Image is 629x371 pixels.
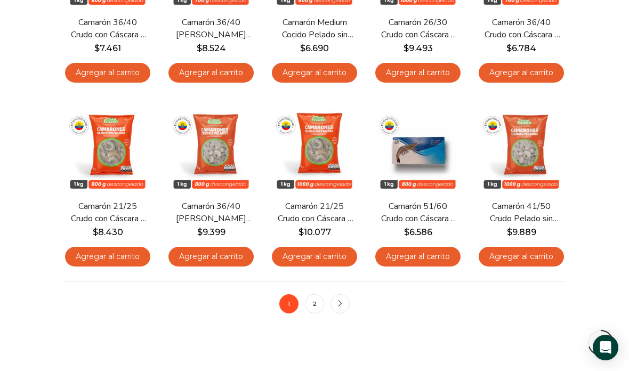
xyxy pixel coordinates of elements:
a: Camarón 36/40 [PERSON_NAME] sin Vena – Silver – Caja 10 kg [172,17,251,41]
a: Camarón 41/50 Crudo Pelado sin Vena – Super Prime – Caja 10 kg [482,200,561,225]
a: Camarón 51/60 Crudo con Cáscara – Gold – Caja 20 kg [378,200,457,225]
span: $ [197,227,203,237]
bdi: 6.690 [300,43,329,53]
a: Camarón 21/25 Crudo con Cáscara – Gold – Caja 10 kg [68,200,147,225]
bdi: 8.524 [197,43,226,53]
span: $ [404,43,409,53]
bdi: 8.430 [93,227,123,237]
a: Agregar al carrito: “Camarón 36/40 Crudo con Cáscara - Silver - Caja 10 kg” [479,63,564,83]
a: Agregar al carrito: “Camarón 21/25 Crudo con Cáscara - Gold - Caja 10 kg” [65,247,150,267]
a: Camarón 36/40 [PERSON_NAME] sin Vena – Gold – Caja 10 kg [172,200,251,225]
span: $ [404,227,409,237]
div: Open Intercom Messenger [593,335,618,360]
a: Agregar al carrito: “Camarón 36/40 Crudo Pelado sin Vena - Silver - Caja 10 kg” [168,63,254,83]
a: Agregar al carrito: “Camarón 36/40 Crudo con Cáscara - Gold - Caja 10 kg” [65,63,150,83]
span: $ [94,43,100,53]
a: Camarón 26/30 Crudo con Cáscara – Super Prime – Caja 10 kg [378,17,457,41]
a: Agregar al carrito: “Camarón 26/30 Crudo con Cáscara - Super Prime - Caja 10 kg” [375,63,461,83]
a: Camarón 36/40 Crudo con Cáscara – Gold – Caja 10 kg [68,17,147,41]
bdi: 6.784 [506,43,536,53]
span: $ [507,227,512,237]
a: Camarón 21/25 Crudo con Cáscara – Super Prime – Caja 10 kg [275,200,354,225]
bdi: 9.493 [404,43,433,53]
bdi: 9.889 [507,227,536,237]
span: $ [93,227,98,237]
a: Agregar al carrito: “Camarón Medium Cocido Pelado sin Vena - Bronze - Caja 10 kg” [272,63,357,83]
bdi: 6.586 [404,227,432,237]
span: $ [300,43,305,53]
span: $ [506,43,512,53]
a: Camarón 36/40 Crudo con Cáscara – Silver – Caja 10 kg [482,17,561,41]
span: 1 [279,294,299,313]
a: Agregar al carrito: “Camarón 51/60 Crudo con Cáscara - Gold - Caja 20 kg” [375,247,461,267]
a: Agregar al carrito: “Camarón 36/40 Crudo Pelado sin Vena - Gold - Caja 10 kg” [168,247,254,267]
bdi: 10.077 [299,227,331,237]
span: $ [197,43,202,53]
a: Camarón Medium Cocido Pelado sin Vena – Bronze – Caja 10 kg [275,17,354,41]
bdi: 7.461 [94,43,121,53]
a: 2 [305,294,324,313]
bdi: 9.399 [197,227,225,237]
span: $ [299,227,304,237]
a: Agregar al carrito: “Camarón 41/50 Crudo Pelado sin Vena - Super Prime - Caja 10 kg” [479,247,564,267]
a: Agregar al carrito: “Camarón 21/25 Crudo con Cáscara - Super Prime - Caja 10 kg” [272,247,357,267]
